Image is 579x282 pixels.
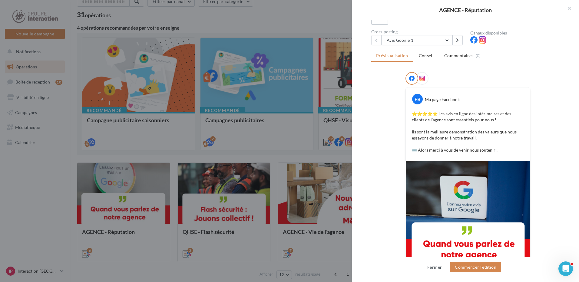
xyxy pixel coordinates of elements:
p: ⭐️⭐️⭐️⭐️⭐️ Les avis en ligne des intérimaires et des clients de l'agence sont essentiels pour nou... [412,111,524,153]
button: Commencer l'édition [450,262,501,272]
div: Cross-posting [371,30,465,34]
span: Conseil [419,53,434,58]
div: Canaux disponibles [470,31,564,35]
button: Avis Google 1 [382,35,452,45]
div: Ma page Facebook [425,97,460,103]
iframe: Intercom live chat [558,261,573,276]
button: Fermer [425,264,444,271]
span: (0) [476,53,481,58]
span: Commentaires [444,53,473,59]
div: AGENCE - Réputation [362,7,569,13]
div: FB [412,94,423,104]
